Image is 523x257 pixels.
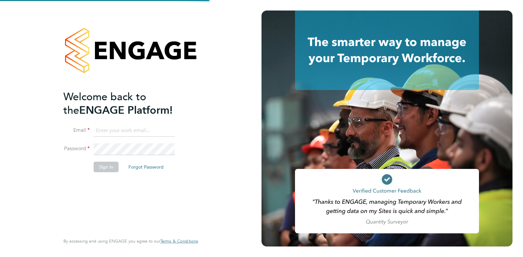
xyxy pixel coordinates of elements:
a: Terms & Conditions [160,239,198,244]
button: Forgot Password [123,162,169,172]
label: Password [63,145,90,152]
h2: ENGAGE Platform! [63,90,192,117]
span: By accessing and using ENGAGE you agree to our [63,238,198,244]
input: Enter your work email... [94,125,175,137]
span: Welcome back to the [63,90,146,117]
label: Email [63,127,90,134]
button: Sign In [94,162,119,172]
